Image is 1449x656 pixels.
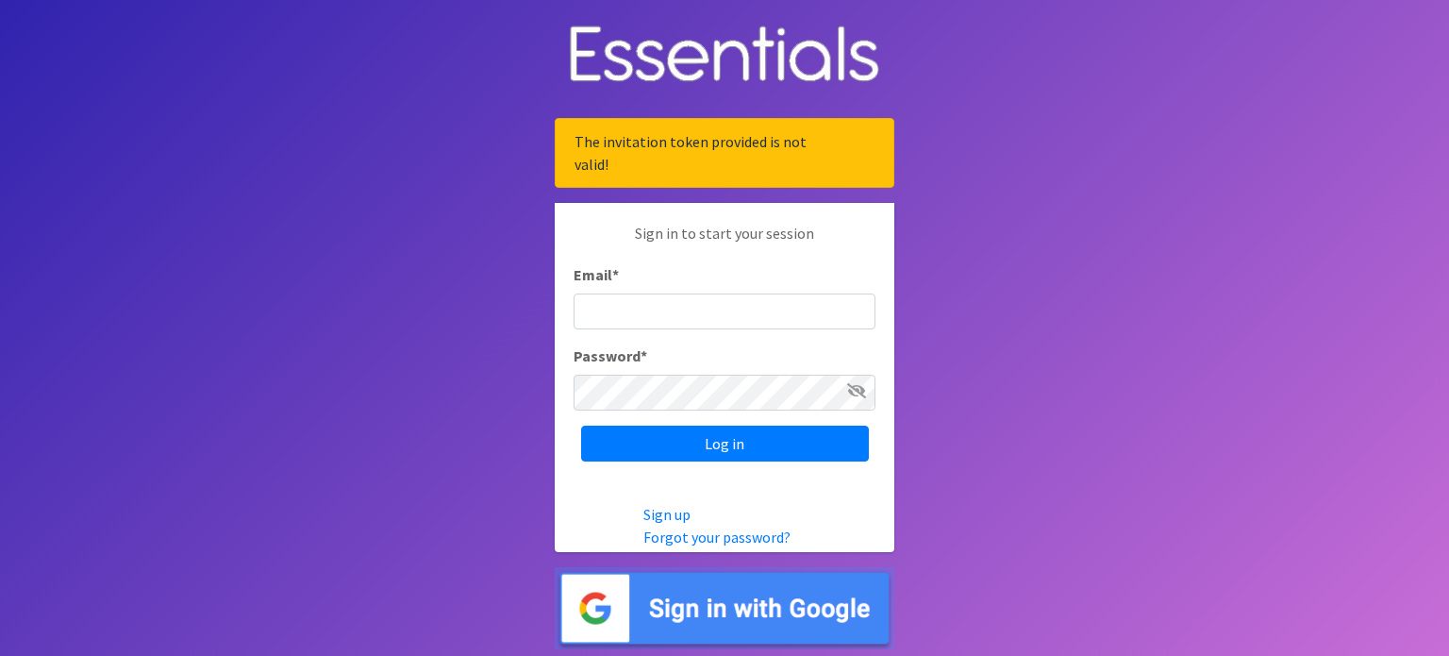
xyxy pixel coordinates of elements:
[555,118,894,188] div: The invitation token provided is not valid!
[643,505,691,524] a: Sign up
[555,7,894,104] img: Human Essentials
[555,567,894,649] img: Sign in with Google
[574,263,619,286] label: Email
[643,528,791,547] a: Forgot your password?
[581,426,869,462] input: Log in
[574,222,875,263] p: Sign in to start your session
[612,265,619,284] abbr: required
[574,345,647,367] label: Password
[641,346,647,365] abbr: required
